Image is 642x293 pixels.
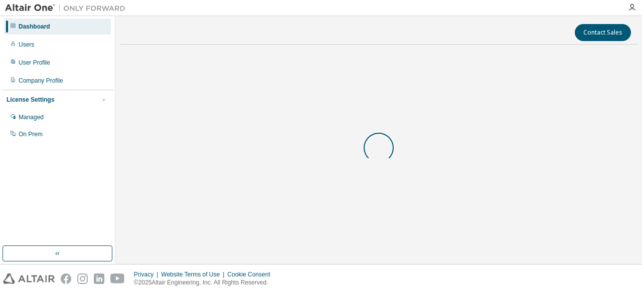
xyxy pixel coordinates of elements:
button: Contact Sales [575,24,631,41]
div: Cookie Consent [227,270,276,278]
p: © 2025 Altair Engineering, Inc. All Rights Reserved. [134,278,276,287]
div: Company Profile [19,77,63,85]
img: linkedin.svg [94,273,104,284]
img: instagram.svg [77,273,88,284]
img: youtube.svg [110,273,125,284]
div: Website Terms of Use [161,270,227,278]
div: On Prem [19,130,43,138]
div: License Settings [7,96,54,104]
div: Managed [19,113,44,121]
img: altair_logo.svg [3,273,55,284]
img: Altair One [5,3,130,13]
div: Dashboard [19,23,50,31]
div: Privacy [134,270,161,278]
img: facebook.svg [61,273,71,284]
div: Users [19,41,34,49]
div: User Profile [19,59,50,67]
